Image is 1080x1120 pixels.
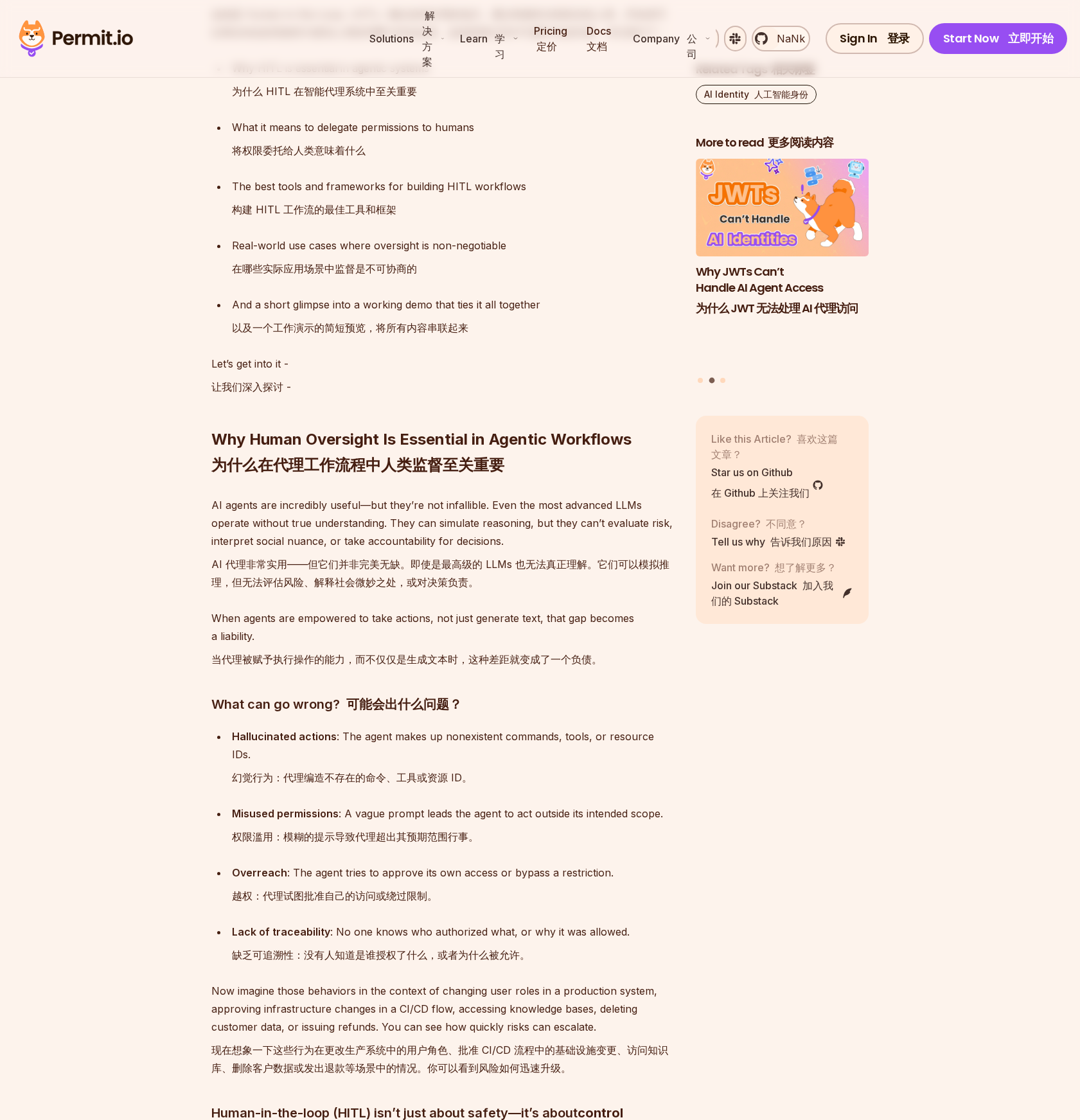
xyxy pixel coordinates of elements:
[232,203,396,216] font: 构建 HITL 工作流的最佳工具和框架
[211,380,291,393] font: 让我们深入探讨 -
[775,562,837,574] font: 想了解更多？
[769,31,805,46] span: NaNk
[232,262,417,275] font: 在哪些实际应用场景中监督是不可协商的
[232,807,339,820] strong: Misused permissions
[232,771,472,784] font: 幻觉行为：代理编造不存在的命令、工具或资源 ID。
[232,804,675,851] div: : A vague prompt leads the agent to act outside its intended scope.
[232,864,675,910] div: : The agent tries to approve its own access or bypass a restriction.
[232,830,479,843] font: 权限滥用：模糊的提示导致代理超出其预期范围行事。
[232,296,675,342] div: And a short glimpse into a working demo that ties it all together
[232,866,287,879] strong: Overreach
[536,40,557,53] font: 定价
[232,730,337,743] strong: Hallucinated actions
[232,177,675,224] div: The best tools and frameworks for building HITL workflows
[711,517,846,532] p: Disagree?
[346,697,462,712] font: 可能会出什么问题？
[211,609,675,673] p: When agents are empowered to take actions, not just generate text, that gap becomes a liability.
[696,301,858,317] font: 为什么 JWT 无法处理 AI 代理访问
[698,378,703,384] button: Go to slide 1
[768,135,833,151] font: 更多阅读内容
[232,236,675,283] div: Real-world use cases where oversight is non-negotiable
[587,40,607,53] font: 文档
[529,18,576,59] a: Pricing 定价
[364,3,450,75] button: Solutions 解决方案
[232,923,675,969] div: : No one knows who authorized what, or why it was allowed.
[211,558,669,589] font: AI 代理非常实用——但它们并非完美无缺。即使是最高级的 LLMs 也无法真正理解。它们可以模拟推理，但无法评估风险、解释社会微妙之处，或对决策负责。
[709,378,714,384] button: Go to slide 2
[711,535,846,550] a: Tell us why 告诉我们原因
[211,1044,668,1074] font: 现在想象一下这些行为在更改生产系统中的用户角色、批准 CI/CD 流程中的基础设施变更、访问知识库、删除客户数据或发出退款等场景中的情况。你可以看到风险如何迅速升级。
[211,496,675,596] p: AI agents are incredibly useful—but they’re not infallible. Even the most advanced LLMs operate w...
[232,144,366,157] font: 将权限委托给人类意味着什么
[581,18,623,59] a: Docs 文档
[754,89,808,100] font: 人工智能身份
[232,925,330,938] strong: Lack of traceability
[711,432,854,463] p: Like this Article?
[711,433,838,461] font: 喜欢这篇文章？
[696,159,869,257] img: Why JWTs Can’t Handle AI Agent Access
[13,17,139,60] img: Permit logo
[211,694,675,715] h3: What can go wrong?
[628,10,716,67] button: Company 公司
[720,378,725,384] button: Go to slide 3
[696,136,869,152] h2: More to read
[232,118,675,164] div: What it means to delegate permissions to humans
[211,653,602,666] font: 当代理被赋予执行操作的能力，而不仅仅是生成文本时，这种差距就变成了一个负债。
[211,456,504,474] font: 为什么在代理工作流程中人类监督至关重要
[422,9,435,68] font: 解决方案
[696,159,869,370] li: 2 of 3
[211,355,675,401] p: Let’s get into it -
[711,560,854,576] p: Want more?
[766,518,807,531] font: 不同意？
[752,26,810,51] a: NaNk
[232,727,675,792] div: : The agent makes up nonexistent commands, tools, or resource IDs.
[711,578,854,609] a: Join our Substack 加入我们的 Substack
[887,30,910,46] font: 登录
[232,59,675,105] div: Why HITL is essential in agentic systems
[687,32,697,60] font: 公司
[232,948,530,961] font: 缺乏可追溯性：没有人知道是谁授权了什么，或者为什么被允许。
[826,23,924,54] a: Sign In 登录
[232,85,417,98] font: 为什么 HITL 在智能代理系统中至关重要
[211,378,675,481] h2: Why Human Oversight Is Essential in Agentic Workflows
[495,32,505,60] font: 学习
[232,889,438,902] font: 越权：代理试图批准自己的访问或绕过限制。
[696,85,817,105] a: AI Identity 人工智能身份
[711,465,854,506] a: Star us on Github在 Github 上关注我们
[232,321,468,334] font: 以及一个工作演示的简短预览，将所有内容串联起来
[211,982,675,1082] p: Now imagine those behaviors in the context of changing user roles in a production system, approvi...
[929,23,1068,54] a: Start Now 立即开始
[1008,30,1053,46] font: 立即开始
[455,10,524,67] button: Learn 学习
[696,159,869,386] div: Posts
[696,264,869,322] h3: Why JWTs Can’t Handle AI Agent Access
